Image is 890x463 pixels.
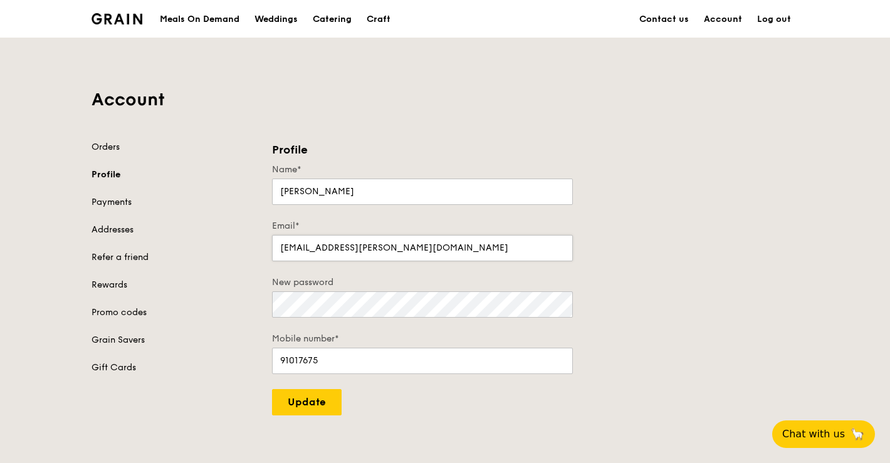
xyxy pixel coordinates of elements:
[313,1,352,38] div: Catering
[850,427,865,442] span: 🦙
[359,1,398,38] a: Craft
[750,1,798,38] a: Log out
[92,13,142,24] img: Grain
[272,333,573,345] label: Mobile number*
[696,1,750,38] a: Account
[254,1,298,38] div: Weddings
[92,306,257,319] a: Promo codes
[782,427,845,442] span: Chat with us
[272,164,573,176] label: Name*
[92,251,257,264] a: Refer a friend
[272,389,342,415] input: Update
[632,1,696,38] a: Contact us
[92,279,257,291] a: Rewards
[272,220,573,232] label: Email*
[272,141,573,159] h3: Profile
[367,1,390,38] div: Craft
[772,420,875,448] button: Chat with us🦙
[92,196,257,209] a: Payments
[305,1,359,38] a: Catering
[92,334,257,346] a: Grain Savers
[92,169,257,181] a: Profile
[160,1,239,38] div: Meals On Demand
[272,276,573,289] label: New password
[92,362,257,374] a: Gift Cards
[92,224,257,236] a: Addresses
[92,141,257,153] a: Orders
[92,88,798,111] h1: Account
[247,1,305,38] a: Weddings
